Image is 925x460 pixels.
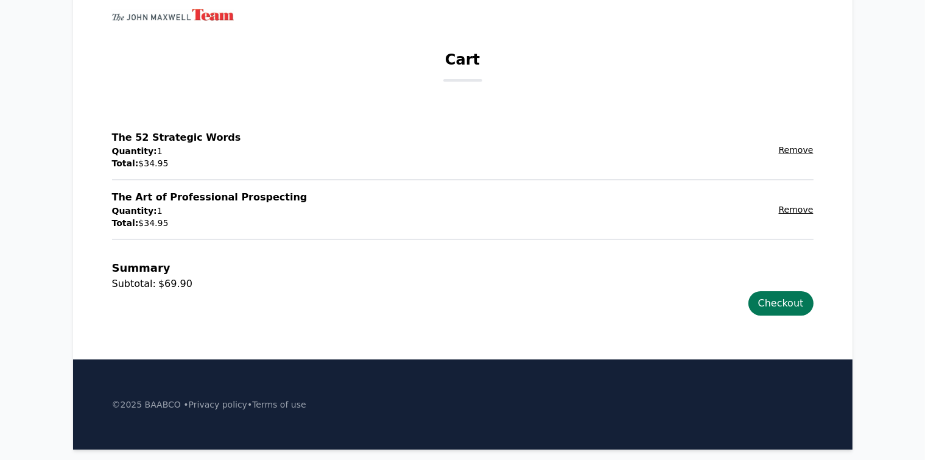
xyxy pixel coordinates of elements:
[445,50,480,79] h1: Cart
[112,190,776,205] p: The Art of Professional Prospecting
[158,277,192,291] div: $69.90
[112,277,158,291] div: Subtotal:
[112,217,776,229] p: $34.95
[112,398,306,411] p: ©2025 BAABCO • •
[112,145,776,157] p: 1
[112,205,776,217] p: 1
[748,291,814,316] a: Checkout
[112,218,139,228] span: Total:
[189,400,247,409] a: Privacy policy
[112,260,814,277] div: Summary
[779,203,814,216] button: Remove
[112,146,157,156] span: Quantity:
[112,157,776,169] p: $34.95
[779,144,814,156] button: Remove
[112,206,157,216] span: Quantity:
[112,158,139,168] span: Total:
[112,9,234,21] img: John Maxwell
[112,130,776,145] p: The 52 Strategic Words
[252,400,306,409] a: Terms of use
